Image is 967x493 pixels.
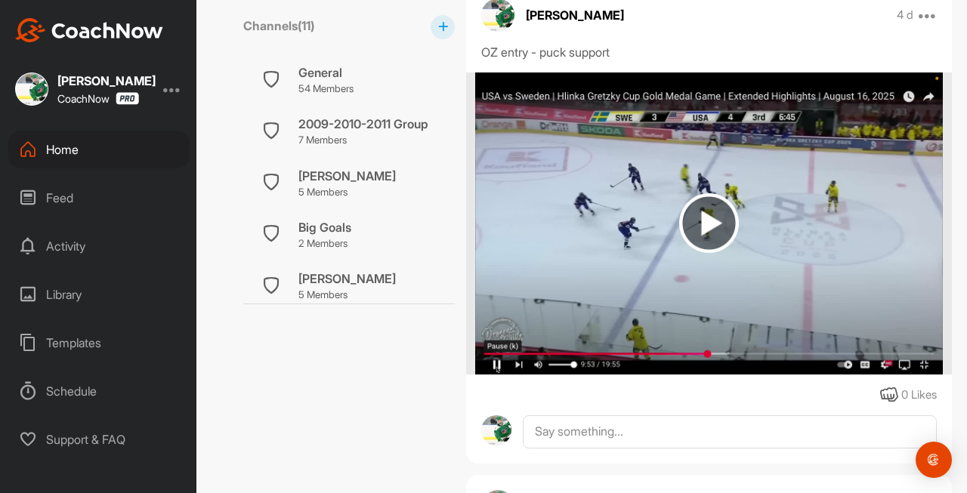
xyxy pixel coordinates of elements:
[901,387,937,404] div: 0 Likes
[916,442,952,478] div: Open Intercom Messenger
[298,133,428,148] p: 7 Members
[8,179,190,217] div: Feed
[8,276,190,313] div: Library
[298,82,354,97] p: 54 Members
[298,288,396,303] p: 5 Members
[298,115,428,133] div: 2009-2010-2011 Group
[298,236,351,251] p: 2 Members
[298,167,396,185] div: [PERSON_NAME]
[298,218,351,236] div: Big Goals
[298,270,396,288] div: [PERSON_NAME]
[298,63,354,82] div: General
[481,43,937,61] div: OZ entry - puck support
[481,415,511,445] img: avatar
[897,8,913,23] p: 4 d
[15,18,163,42] img: CoachNow
[57,75,156,87] div: [PERSON_NAME]
[8,421,190,458] div: Support & FAQ
[679,193,739,253] img: play
[475,72,942,374] img: media
[116,92,139,105] img: CoachNow Pro
[57,92,139,105] div: CoachNow
[298,185,396,200] p: 5 Members
[8,227,190,265] div: Activity
[15,72,48,106] img: square_5ec1e1f3942edb711ddeaa1d3dca7e03.jpg
[243,17,314,35] label: Channels ( 11 )
[8,324,190,362] div: Templates
[8,131,190,168] div: Home
[526,6,624,24] p: [PERSON_NAME]
[8,372,190,410] div: Schedule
